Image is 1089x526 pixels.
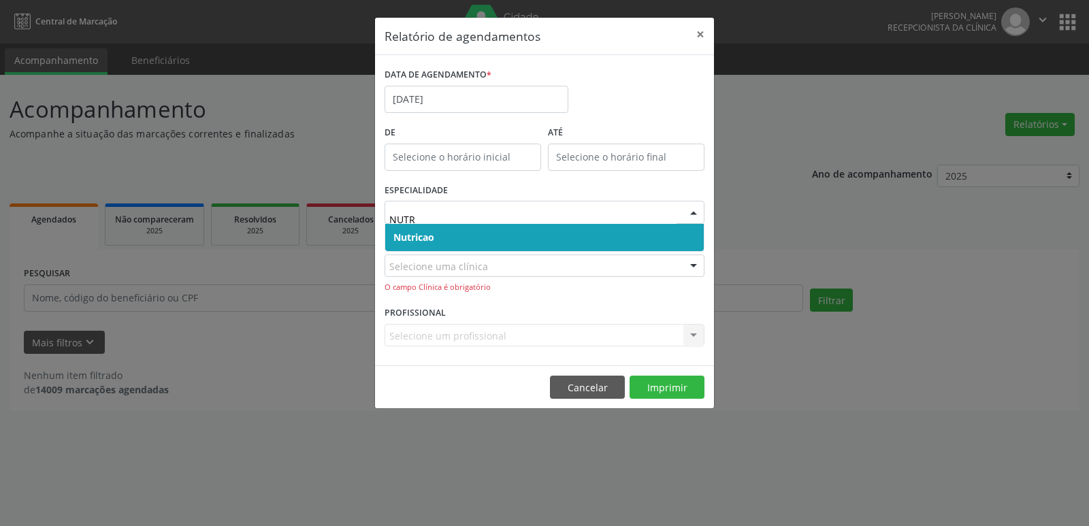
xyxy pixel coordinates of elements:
[389,206,677,233] input: Seleciona uma especialidade
[385,122,541,144] label: De
[687,18,714,51] button: Close
[550,376,625,399] button: Cancelar
[385,65,491,86] label: DATA DE AGENDAMENTO
[393,231,434,244] span: Nutricao
[548,144,704,171] input: Selecione o horário final
[385,303,446,324] label: PROFISSIONAL
[385,86,568,113] input: Selecione uma data ou intervalo
[385,27,540,45] h5: Relatório de agendamentos
[389,259,488,274] span: Selecione uma clínica
[385,144,541,171] input: Selecione o horário inicial
[548,122,704,144] label: ATÉ
[385,282,704,293] div: O campo Clínica é obrigatório
[630,376,704,399] button: Imprimir
[385,180,448,201] label: ESPECIALIDADE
